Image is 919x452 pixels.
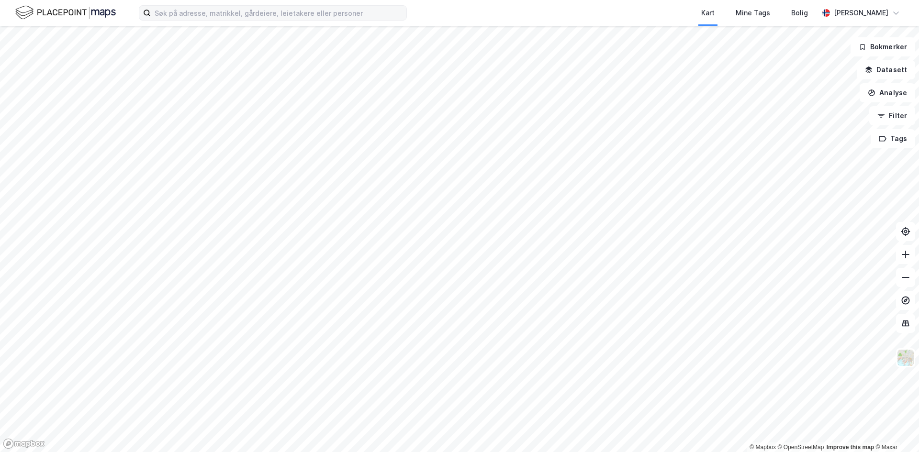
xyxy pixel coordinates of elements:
div: [PERSON_NAME] [834,7,888,19]
iframe: Chat Widget [871,406,919,452]
div: Bolig [791,7,808,19]
img: logo.f888ab2527a4732fd821a326f86c7f29.svg [15,4,116,21]
div: Mine Tags [736,7,770,19]
button: Datasett [857,60,915,79]
div: Kontrollprogram for chat [871,406,919,452]
img: Z [897,349,915,367]
a: Improve this map [827,444,874,451]
div: Kart [701,7,715,19]
button: Analyse [860,83,915,102]
a: OpenStreetMap [778,444,824,451]
a: Mapbox [750,444,776,451]
a: Mapbox homepage [3,438,45,449]
button: Tags [871,129,915,148]
input: Søk på adresse, matrikkel, gårdeiere, leietakere eller personer [151,6,406,20]
button: Bokmerker [851,37,915,56]
button: Filter [869,106,915,125]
